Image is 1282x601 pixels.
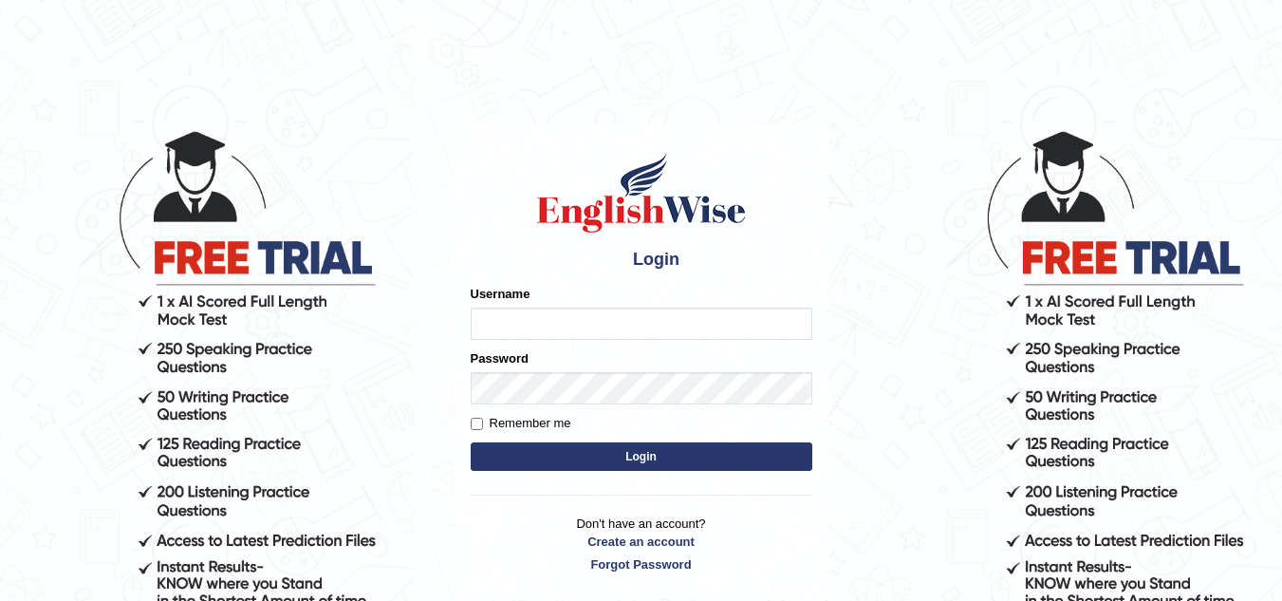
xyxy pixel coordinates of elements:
[471,285,530,303] label: Username
[471,245,812,275] h4: Login
[471,414,571,433] label: Remember me
[471,555,812,573] a: Forgot Password
[471,349,529,367] label: Password
[471,533,812,551] a: Create an account
[471,515,812,573] p: Don't have an account?
[471,442,812,471] button: Login
[471,418,483,430] input: Remember me
[533,150,750,235] img: Logo of English Wise sign in for intelligent practice with AI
